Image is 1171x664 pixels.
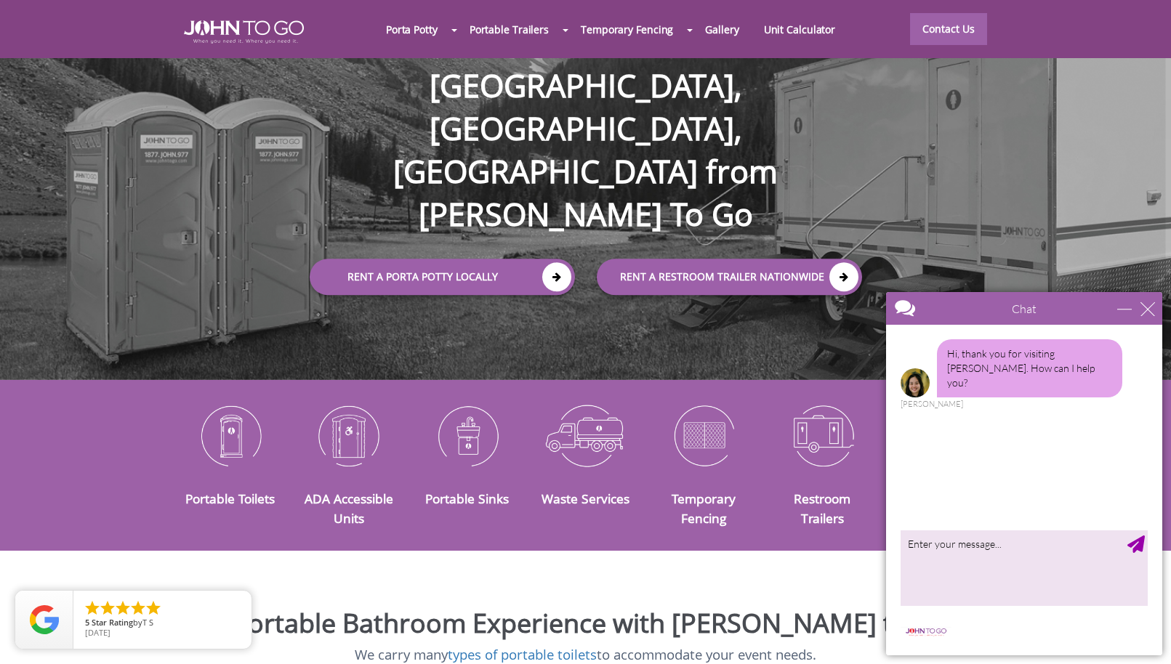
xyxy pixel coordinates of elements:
[114,599,132,617] li: 
[145,599,162,617] li: 
[85,618,240,628] span: by
[693,14,751,45] a: Gallery
[656,397,752,473] img: Temporary-Fencing-cion_N.png
[542,490,629,507] a: Waste Services
[185,490,275,507] a: Portable Toilets
[910,13,987,45] a: Contact Us
[597,259,862,295] a: rent a RESTROOM TRAILER Nationwide
[11,609,1160,638] h2: Upgrade Your Portable Bathroom Experience with [PERSON_NAME] to Go Porta Potties
[92,617,133,628] span: Star Rating
[774,397,871,473] img: Restroom-Trailers-icon_N.png
[85,617,89,628] span: 5
[374,14,450,45] a: Porta Potty
[752,14,848,45] a: Unit Calculator
[672,490,736,526] a: Temporary Fencing
[142,617,153,628] span: T S
[184,20,304,44] img: JOHN to go
[877,283,1171,664] iframe: Live Chat Box
[305,490,393,526] a: ADA Accessible Units
[300,397,397,473] img: ADA-Accessible-Units-icon_N.png
[568,14,685,45] a: Temporary Fencing
[537,397,634,473] img: Waste-Services-icon_N.png
[84,599,101,617] li: 
[448,645,597,663] a: types of portable toilets
[30,605,59,634] img: Review Rating
[129,599,147,617] li: 
[794,490,850,526] a: Restroom Trailers
[425,490,509,507] a: Portable Sinks
[310,259,575,295] a: Rent a Porta Potty Locally
[85,627,110,638] span: [DATE]
[419,397,515,473] img: Portable-Sinks-icon_N.png
[182,397,279,473] img: Portable-Toilets-icon_N.png
[99,599,116,617] li: 
[457,14,561,45] a: Portable Trailers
